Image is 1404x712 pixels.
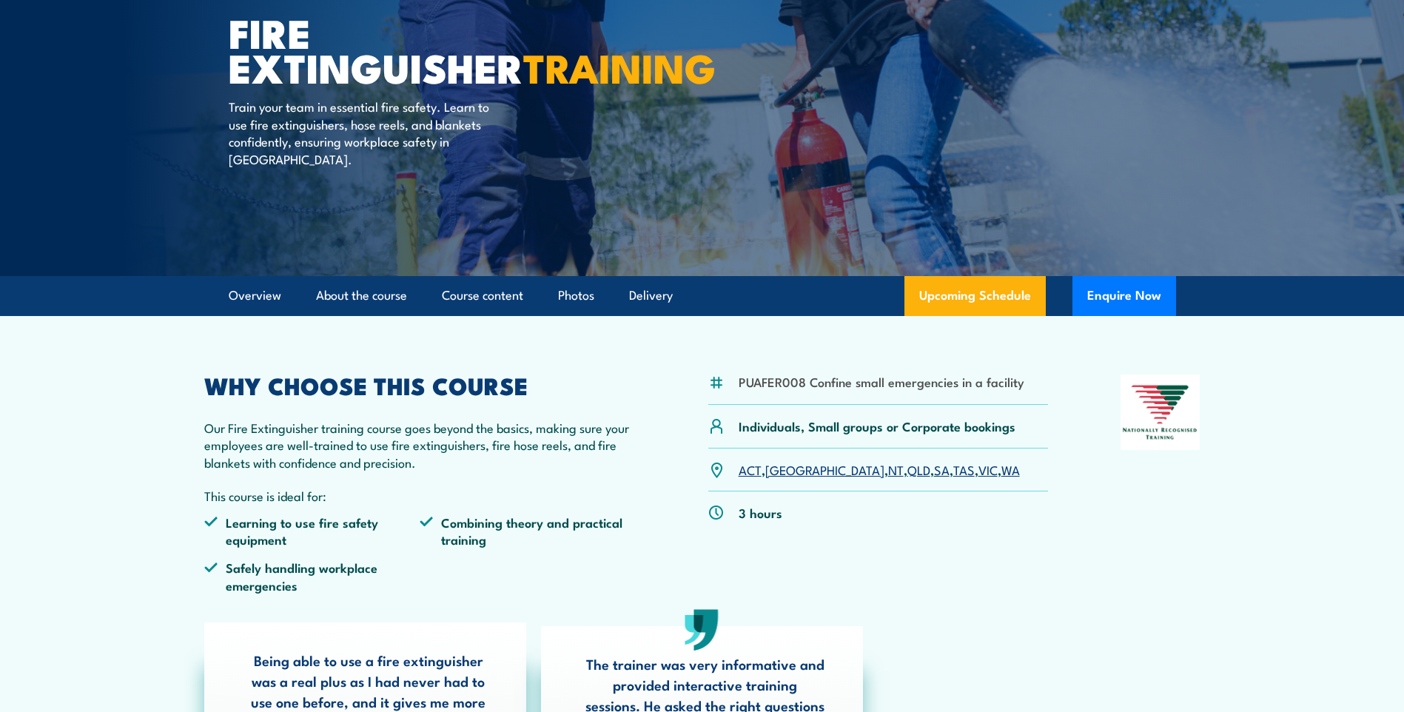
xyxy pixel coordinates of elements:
img: Nationally Recognised Training logo. [1121,375,1200,450]
a: Course content [442,276,523,315]
li: Safely handling workplace emergencies [204,559,420,594]
p: , , , , , , , [739,461,1020,478]
a: Upcoming Schedule [904,276,1046,316]
a: [GEOGRAPHIC_DATA] [765,460,884,478]
a: About the course [316,276,407,315]
a: ACT [739,460,762,478]
a: QLD [907,460,930,478]
li: Learning to use fire safety equipment [204,514,420,548]
p: 3 hours [739,504,782,521]
p: Train your team in essential fire safety. Learn to use fire extinguishers, hose reels, and blanke... [229,98,499,167]
p: Individuals, Small groups or Corporate bookings [739,417,1015,434]
a: Overview [229,276,281,315]
button: Enquire Now [1072,276,1176,316]
a: SA [934,460,950,478]
strong: TRAINING [523,36,716,97]
h1: Fire Extinguisher [229,15,594,84]
a: TAS [953,460,975,478]
a: WA [1001,460,1020,478]
p: Our Fire Extinguisher training course goes beyond the basics, making sure your employees are well... [204,419,636,471]
a: VIC [978,460,998,478]
li: PUAFER008 Confine small emergencies in a facility [739,373,1024,390]
p: This course is ideal for: [204,487,636,504]
h2: WHY CHOOSE THIS COURSE [204,375,636,395]
a: Delivery [629,276,673,315]
a: Photos [558,276,594,315]
a: NT [888,460,904,478]
li: Combining theory and practical training [420,514,636,548]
